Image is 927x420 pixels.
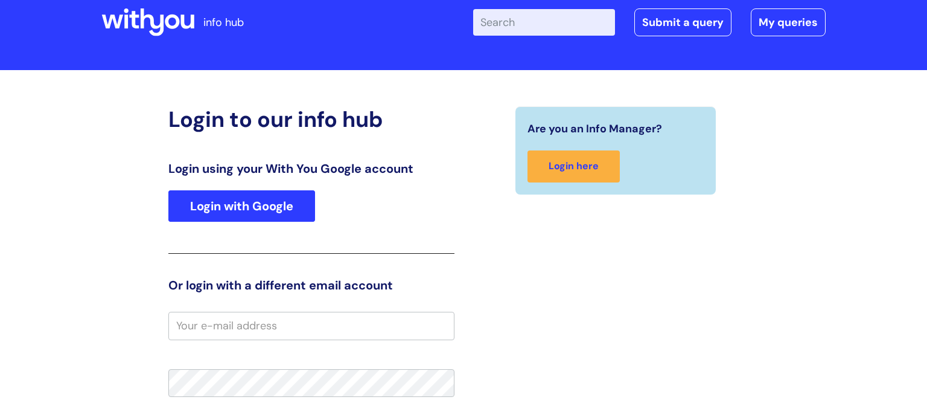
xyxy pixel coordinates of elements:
[527,119,662,138] span: Are you an Info Manager?
[168,190,315,222] a: Login with Google
[168,106,454,132] h2: Login to our info hub
[203,13,244,32] p: info hub
[527,150,620,183] a: Login here
[473,9,615,36] input: Search
[168,312,454,340] input: Your e-mail address
[168,278,454,292] h3: Or login with a different email account
[634,8,731,36] a: Submit a query
[751,8,826,36] a: My queries
[168,161,454,176] h3: Login using your With You Google account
